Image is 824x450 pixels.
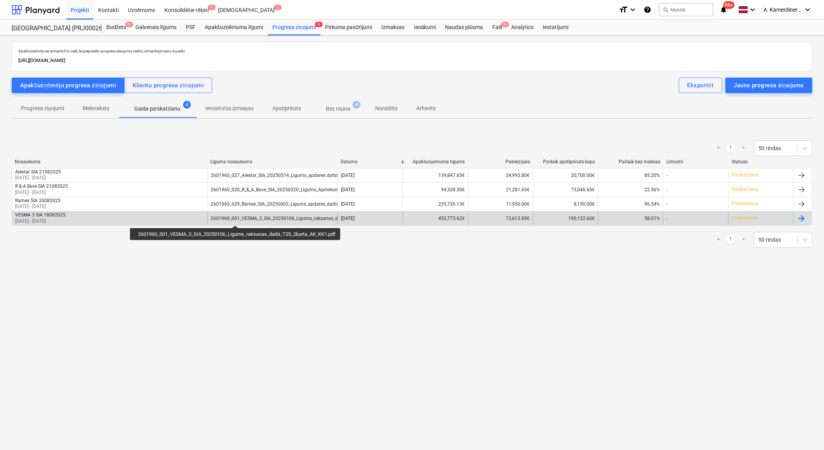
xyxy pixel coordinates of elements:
button: Eksportēt [679,78,722,93]
a: Galvenais līgums [131,20,181,35]
div: - [666,187,668,192]
p: Pārskatīšana [732,186,758,193]
div: [DATE] [341,216,355,221]
div: 235,726.13€ [403,198,468,210]
p: Pārskatīšana [732,201,758,207]
div: Apakšuzņēmuma līgums [406,159,465,165]
span: 4 [183,101,191,109]
a: Progresa ziņojumi4 [268,20,320,35]
div: Lēmumi [666,159,725,165]
div: 8,150.00€ [533,198,598,210]
p: Arhivēts [416,104,436,112]
div: [DATE] [341,187,355,192]
span: 1 [274,5,282,10]
span: A. Kamerdinerovs [763,7,802,13]
p: Pārskatīšana [732,172,758,178]
a: Analytics [507,20,538,35]
div: 139,847.65€ [403,169,468,182]
div: Klientu progresa ziņojumi [133,80,204,90]
p: Noraidīts [375,104,398,112]
p: Progresa ziņojumi [21,104,64,112]
div: 20,700.00€ [533,169,598,182]
button: Meklēt [659,3,713,16]
span: 22.56% [644,187,660,192]
i: notifications [720,5,727,14]
a: Page 1 is your current page [726,235,736,244]
p: Melnraksts [83,104,109,112]
button: Jauns progresa ziņojums [725,78,812,93]
div: 452,775.62€ [403,212,468,225]
div: 11,950.00€ [468,198,533,210]
i: keyboard_arrow_down [628,5,637,14]
div: 73,046.65€ [533,183,598,196]
div: Pašlaik apstiprināts kopā [536,159,595,165]
div: Alestar SIA 21082025 [15,169,61,175]
div: Ramex SIA 20082025 [15,198,61,203]
div: Eksportēt [687,80,714,90]
p: [URL][DOMAIN_NAME] [18,57,806,65]
a: Budžets9+ [102,20,131,35]
div: 2601960_020_R_&_A_Buve_SIA_20250320_Ligums_Apmetums_T25_2k_AK.pdf [211,187,375,192]
div: Statuss [732,159,791,164]
p: Apstiprināts [272,104,301,112]
a: Apakšuzņēmuma līgumi [200,20,268,35]
p: [DATE] - [DATE] [15,175,61,181]
div: Pašlaik bez maksas [601,159,660,165]
i: Zināšanu pamats [644,5,651,14]
span: search [663,7,669,13]
a: Page 1 is your current page [726,144,736,153]
button: Apakšuzņēmēju progresa ziņojumi [12,78,125,93]
p: Ierosinātās izmaiņas [206,104,254,112]
i: keyboard_arrow_down [803,5,812,14]
a: Naudas plūsma [441,20,488,35]
div: 2601960_029_Ramex_SIA_20250603_Ligums_apdares_darbi_2025-2_T25_2k-2vers.pdf [211,201,393,207]
a: Next page [739,144,748,153]
a: Previous page [714,235,723,244]
div: [DATE] [341,173,355,178]
span: 96.54% [644,201,660,207]
p: [DATE] - [DATE] [15,203,61,210]
span: 1 [208,5,216,10]
span: 4 [353,101,360,109]
a: Ienākumi [409,20,441,35]
i: format_size [619,5,628,14]
div: Līguma nosaukums [210,159,334,165]
a: Faili9+ [488,20,507,35]
div: 2601960_027_Alestar_SIA_20250514_Ligums_apdares darbi_T25_2k.pdf [211,173,363,178]
div: 21,281.65€ [468,183,533,196]
p: Apakšuzņēmēji var izmantot šo saiti, lai pieprasītu progresa ziņojuma veidni, izmantojot savu e-p... [18,48,806,54]
span: 99+ [724,1,735,9]
p: [DATE] - [DATE] [15,218,66,225]
a: Next page [739,235,748,244]
a: Pirkuma pasūtījumi [320,20,377,35]
span: 4 [315,22,323,27]
div: Budžets [102,20,131,35]
div: 2601960_001_VESMA_3_SIA_20250106_Ligums_raksanas_darbi_T25_2karta_AK_KK1.pdf [211,216,399,221]
div: 94,328.30€ [403,183,468,196]
div: R & A Būve SIA 21082025 [15,183,68,189]
span: 9+ [125,22,133,27]
a: Iestatījumi [538,20,573,35]
div: [GEOGRAPHIC_DATA] (PRJ0002627, K-1 un K-2(2.kārta) 2601960 [12,24,92,33]
div: [DATE] [341,201,355,207]
iframe: Chat Widget [785,413,824,450]
div: 24,995.80€ [468,169,533,182]
p: Pārskatīšana [732,215,758,222]
span: 9+ [501,22,509,27]
div: Nosaukums [15,159,204,164]
a: PSF [181,20,200,35]
i: keyboard_arrow_down [748,5,757,14]
a: Izmaksas [377,20,409,35]
div: - [666,201,668,207]
div: Faili [488,20,507,35]
div: Progresa ziņojumi [268,20,320,35]
p: Bez rēķina [326,105,350,113]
